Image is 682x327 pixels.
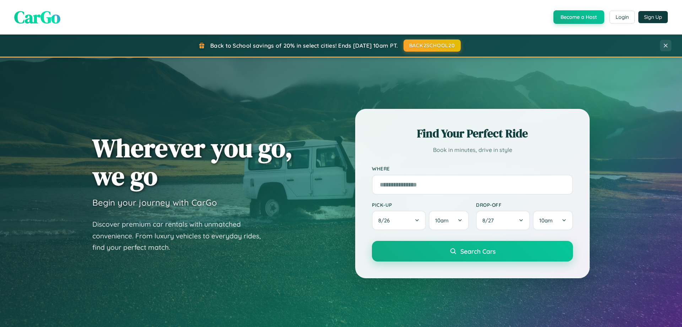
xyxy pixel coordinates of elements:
h2: Find Your Perfect Ride [372,126,573,141]
h3: Begin your journey with CarGo [92,197,217,208]
span: CarGo [14,5,60,29]
p: Book in minutes, drive in style [372,145,573,155]
button: Login [610,11,635,23]
span: 8 / 26 [378,217,393,224]
button: BACK2SCHOOL20 [404,39,461,52]
label: Drop-off [476,202,573,208]
h1: Wherever you go, we go [92,134,293,190]
span: 10am [435,217,449,224]
label: Where [372,166,573,172]
span: Back to School savings of 20% in select cities! Ends [DATE] 10am PT. [210,42,398,49]
span: 10am [539,217,553,224]
button: Become a Host [553,10,604,24]
button: 10am [533,211,573,230]
button: Sign Up [638,11,668,23]
button: 10am [429,211,469,230]
span: Search Cars [460,247,496,255]
label: Pick-up [372,202,469,208]
button: Search Cars [372,241,573,262]
button: 8/26 [372,211,426,230]
p: Discover premium car rentals with unmatched convenience. From luxury vehicles to everyday rides, ... [92,218,270,253]
span: 8 / 27 [482,217,497,224]
button: 8/27 [476,211,530,230]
